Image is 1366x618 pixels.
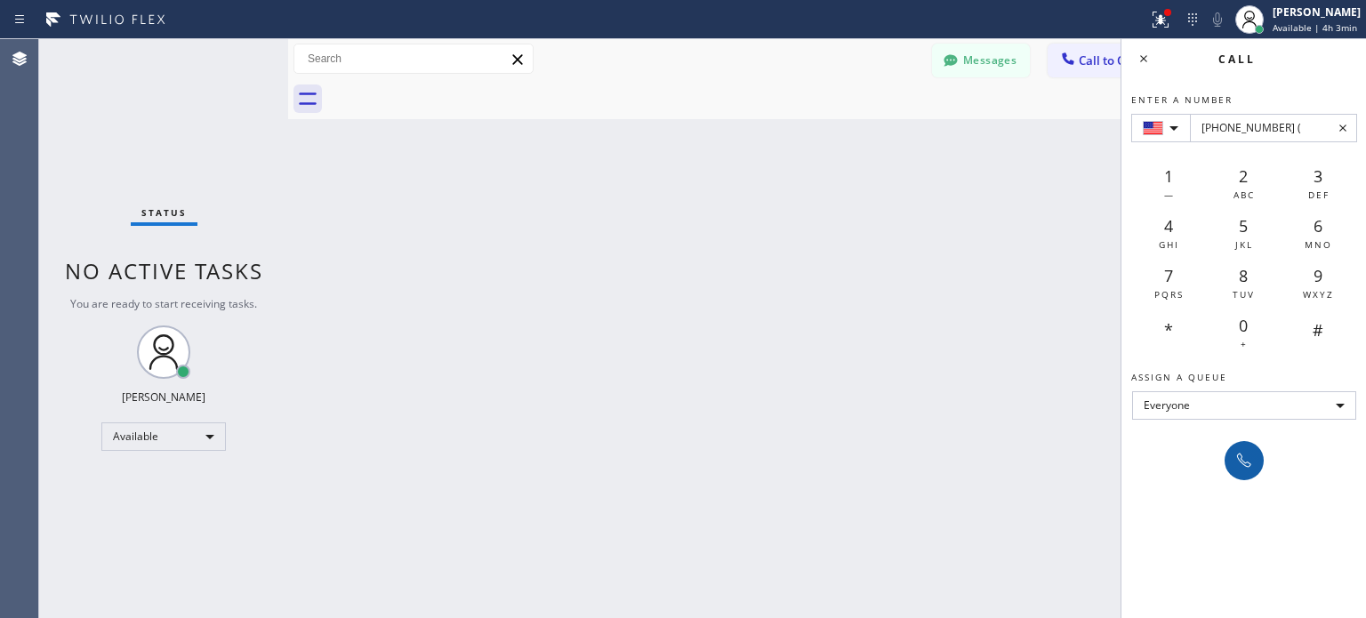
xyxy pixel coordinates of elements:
[1154,288,1184,301] span: PQRS
[101,422,226,451] div: Available
[1218,52,1256,67] span: Call
[1159,238,1179,251] span: GHI
[1313,319,1323,341] span: #
[1239,165,1248,187] span: 2
[1164,189,1175,201] span: —
[1314,215,1322,237] span: 6
[1239,315,1248,336] span: 0
[1048,44,1184,77] button: Call to Customer
[1314,265,1322,286] span: 9
[1239,215,1248,237] span: 5
[141,206,187,219] span: Status
[1303,288,1334,301] span: WXYZ
[1308,189,1330,201] span: DEF
[1305,238,1332,251] span: MNO
[65,256,263,285] span: No active tasks
[1079,52,1172,68] span: Call to Customer
[1273,4,1361,20] div: [PERSON_NAME]
[1131,371,1227,383] span: Assign a queue
[1235,238,1253,251] span: JKL
[122,389,205,405] div: [PERSON_NAME]
[294,44,533,73] input: Search
[1239,265,1248,286] span: 8
[1233,288,1255,301] span: TUV
[932,44,1030,77] button: Messages
[1273,21,1357,34] span: Available | 4h 3min
[1164,165,1173,187] span: 1
[1314,165,1322,187] span: 3
[70,296,257,311] span: You are ready to start receiving tasks.
[1164,265,1173,286] span: 7
[1132,391,1356,420] div: Everyone
[1241,338,1248,350] span: +
[1233,189,1255,201] span: ABC
[1205,7,1230,32] button: Mute
[1164,215,1173,237] span: 4
[1131,93,1233,106] span: Enter a number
